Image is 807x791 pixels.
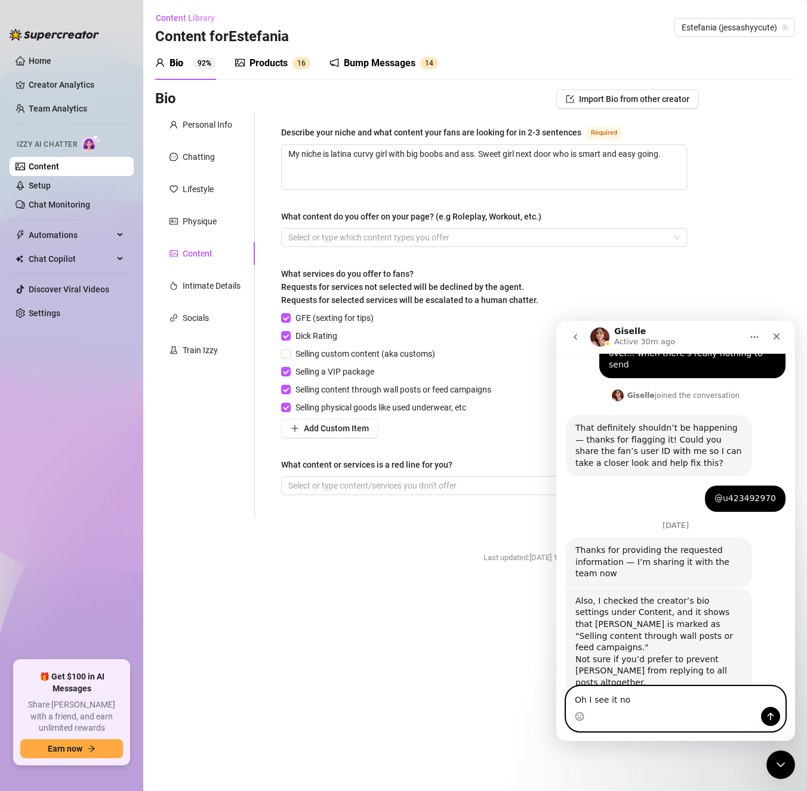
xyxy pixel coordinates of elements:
[183,279,241,292] div: Intimate Details
[288,230,291,245] input: What content do you offer on your page? (e.g Roleplay, Workout, etc.)
[183,215,217,228] div: Physique
[155,58,165,67] span: user
[291,365,379,378] span: Selling a VIP package
[288,478,291,493] input: What content or services is a red line for you?
[170,56,183,70] div: Bio
[170,185,178,193] span: heart
[20,699,123,734] span: Share [PERSON_NAME] with a friend, and earn unlimited rewards
[291,401,471,414] span: Selling physical goods like used underwear, etc
[193,57,216,69] sup: 92%
[281,210,550,223] label: What content do you offer on your page? (e.g Roleplay, Workout, etc.)
[20,671,123,694] span: 🎁 Get $100 in AI Messages
[156,13,215,23] span: Content Library
[183,247,212,260] div: Content
[579,94,689,104] span: Import Bio from other creator
[291,347,440,360] span: Selling custom content (aka customs)
[297,59,301,67] span: 1
[29,200,90,209] a: Chat Monitoring
[281,458,461,471] label: What content or services is a red line for you?
[48,744,82,753] span: Earn now
[183,150,215,163] div: Chatting
[766,750,795,779] iframe: Intercom live chat
[282,145,686,189] textarea: Describe your niche and what content your fans are looking for in 2-3 sentences
[16,255,23,263] img: Chat Copilot
[344,56,415,70] div: Bump Messages
[183,344,218,357] div: Train Izzy
[29,56,51,66] a: Home
[155,27,289,47] h3: Content for Estefania
[29,104,87,113] a: Team Analytics
[170,346,178,354] span: experiment
[566,95,574,103] span: import
[682,18,788,36] span: Estefania (jessashyycute)
[29,181,51,190] a: Setup
[170,314,178,322] span: link
[183,118,232,131] div: Personal Info
[281,419,378,438] button: Add Custom Item
[429,59,433,67] span: 4
[281,126,581,139] div: Describe your niche and what content your fans are looking for in 2-3 sentences
[281,458,452,471] div: What content or services is a red line for you?
[235,58,245,67] span: picture
[29,249,113,268] span: Chat Copilot
[170,282,178,290] span: fire
[281,210,541,223] div: What content do you offer on your page? (e.g Roleplay, Workout, etc.)
[170,249,178,258] span: picture
[483,552,593,564] span: Last updated: [DATE] 10:27 AM by
[17,139,77,150] span: Izzy AI Chatter
[183,183,214,196] div: Lifestyle
[556,89,699,109] button: Import Bio from other creator
[291,424,299,432] span: plus
[329,58,339,67] span: notification
[781,24,788,31] span: team
[586,126,622,140] span: Required
[250,56,288,70] div: Products
[291,329,342,342] span: Dick Rating
[183,311,209,325] div: Socials
[170,217,178,225] span: idcard
[281,125,635,140] label: Describe your niche and what content your fans are looking for in 2-3 sentences
[155,89,176,109] h3: Bio
[16,230,25,240] span: thunderbolt
[10,29,99,41] img: logo-BBDzfeDw.svg
[291,311,378,325] span: GFE (sexting for tips)
[291,383,496,396] span: Selling content through wall posts or feed campaigns
[420,57,438,69] sup: 14
[301,59,306,67] span: 6
[29,308,60,318] a: Settings
[170,153,178,161] span: message
[29,285,109,294] a: Discover Viral Videos
[556,321,795,741] iframe: Intercom live chat
[425,59,429,67] span: 1
[87,744,96,753] span: arrow-right
[281,269,538,305] span: What services do you offer to fans? Requests for services not selected will be declined by the ag...
[82,134,100,152] img: AI Chatter
[29,75,124,94] a: Creator Analytics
